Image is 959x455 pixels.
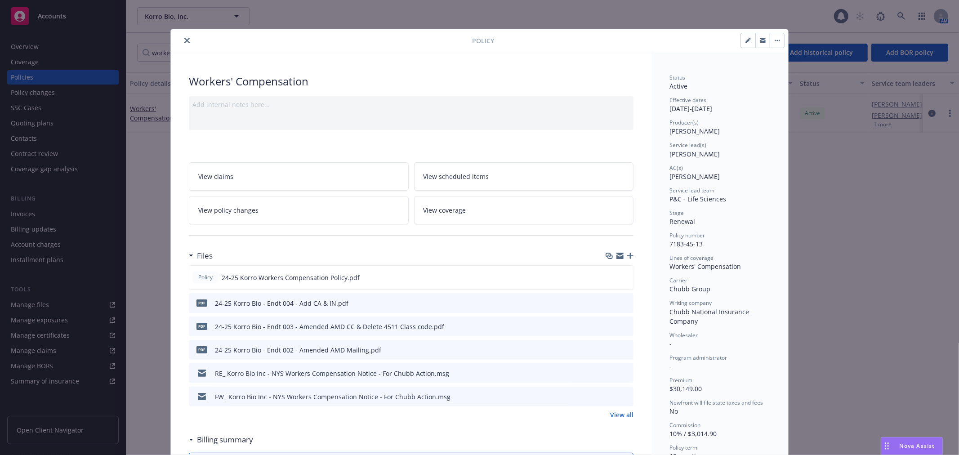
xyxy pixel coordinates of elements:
span: Workers' Compensation [669,262,741,271]
span: 7183-45-13 [669,240,703,248]
span: 24-25 Korro Workers Compensation Policy.pdf [222,273,360,282]
div: FW_ Korro Bio Inc - NYS Workers Compensation Notice - For Chubb Action.msg [215,392,451,401]
div: RE_ Korro Bio Inc - NYS Workers Compensation Notice - For Chubb Action.msg [215,369,449,378]
div: [DATE] - [DATE] [669,96,770,113]
span: Producer(s) [669,119,699,126]
span: View scheduled items [424,172,489,181]
span: Premium [669,376,692,384]
span: Writing company [669,299,712,307]
button: preview file [622,369,630,378]
button: preview file [622,345,630,355]
a: View all [610,410,633,419]
span: No [669,407,678,415]
button: preview file [622,299,630,308]
span: Nova Assist [900,442,935,450]
span: Active [669,82,687,90]
span: Newfront will file state taxes and fees [669,399,763,406]
span: Carrier [669,277,687,284]
span: Status [669,74,685,81]
span: Effective dates [669,96,706,104]
span: Service lead(s) [669,141,706,149]
span: [PERSON_NAME] [669,150,720,158]
h3: Files [197,250,213,262]
h3: Billing summary [197,434,253,446]
div: Drag to move [881,437,892,455]
div: Workers' Compensation [189,74,633,89]
button: download file [607,273,614,282]
span: $30,149.00 [669,384,702,393]
span: View coverage [424,205,466,215]
span: AC(s) [669,164,683,172]
button: preview file [622,322,630,331]
span: - [669,362,672,370]
button: download file [607,345,615,355]
div: Files [189,250,213,262]
button: close [182,35,192,46]
button: download file [607,299,615,308]
span: Policy number [669,232,705,239]
span: pdf [196,346,207,353]
span: 10% / $3,014.90 [669,429,717,438]
button: preview file [622,392,630,401]
button: download file [607,392,615,401]
a: View scheduled items [414,162,634,191]
span: Policy term [669,444,697,451]
span: Stage [669,209,684,217]
span: pdf [196,323,207,330]
a: View policy changes [189,196,409,224]
span: P&C - Life Sciences [669,195,726,203]
span: Renewal [669,217,695,226]
span: View policy changes [198,205,259,215]
div: Billing summary [189,434,253,446]
span: Policy [196,273,214,281]
span: Chubb National Insurance Company [669,308,751,326]
span: [PERSON_NAME] [669,127,720,135]
span: View claims [198,172,233,181]
span: [PERSON_NAME] [669,172,720,181]
div: 24-25 Korro Bio - Endt 003 - Amended AMD CC & Delete 4511 Class code.pdf [215,322,444,331]
span: Service lead team [669,187,714,194]
a: View coverage [414,196,634,224]
span: Commission [669,421,700,429]
a: View claims [189,162,409,191]
button: download file [607,322,615,331]
div: 24-25 Korro Bio - Endt 002 - Amended AMD Mailing.pdf [215,345,381,355]
span: Policy [472,36,494,45]
button: Nova Assist [881,437,943,455]
span: pdf [196,299,207,306]
button: download file [607,369,615,378]
span: - [669,339,672,348]
span: Lines of coverage [669,254,714,262]
div: Add internal notes here... [192,100,630,109]
span: Program administrator [669,354,727,361]
div: 24-25 Korro Bio - Endt 004 - Add CA & IN.pdf [215,299,348,308]
span: Chubb Group [669,285,710,293]
span: Wholesaler [669,331,698,339]
button: preview file [621,273,629,282]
